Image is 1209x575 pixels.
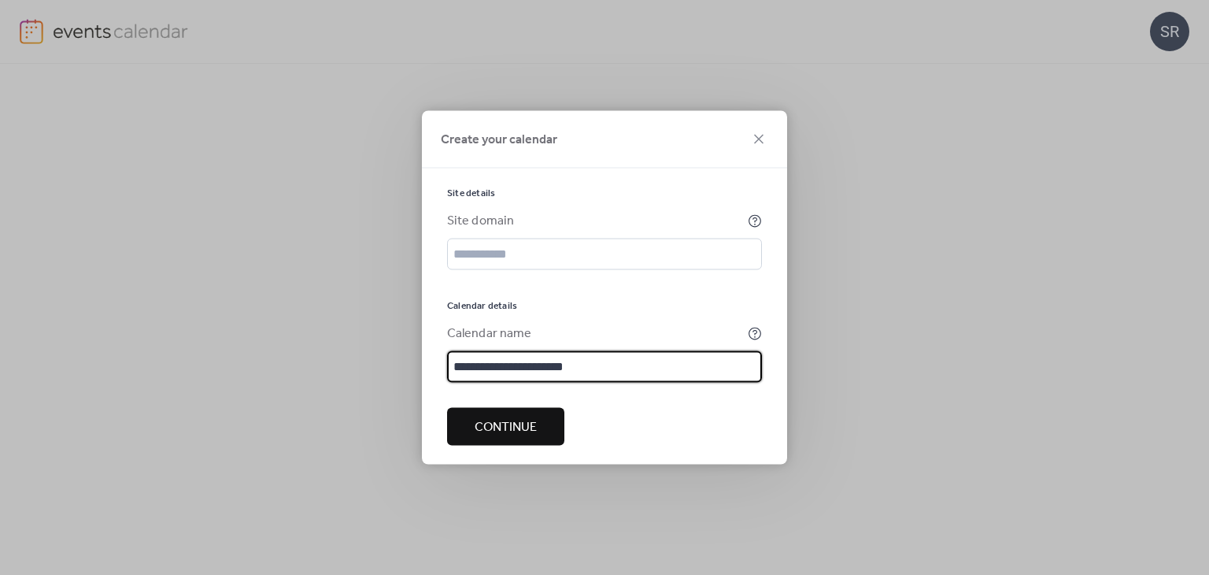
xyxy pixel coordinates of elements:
span: Site details [447,187,495,200]
button: Continue [447,408,564,446]
span: Create your calendar [441,131,557,150]
div: Site domain [447,212,745,231]
span: Continue [475,418,537,437]
span: Calendar details [447,300,517,313]
div: Calendar name [447,325,745,343]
